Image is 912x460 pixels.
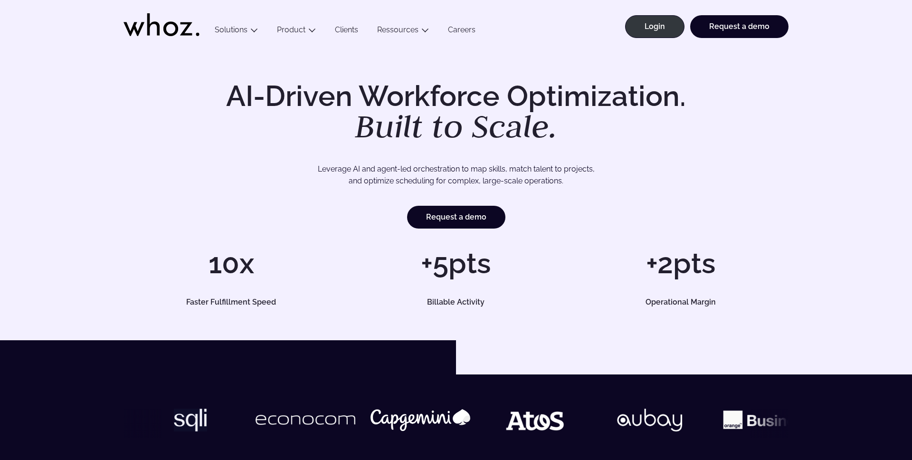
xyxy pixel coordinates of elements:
[205,25,267,38] button: Solutions
[407,206,505,229] a: Request a demo
[625,15,684,38] a: Login
[277,25,305,34] a: Product
[213,82,699,143] h1: AI-Driven Workforce Optimization.
[325,25,368,38] a: Clients
[377,25,418,34] a: Ressources
[355,105,557,147] em: Built to Scale.
[134,298,328,306] h5: Faster Fulfillment Speed
[348,249,563,278] h1: +5pts
[368,25,438,38] button: Ressources
[267,25,325,38] button: Product
[573,249,788,278] h1: +2pts
[438,25,485,38] a: Careers
[584,298,778,306] h5: Operational Margin
[690,15,788,38] a: Request a demo
[123,249,339,278] h1: 10x
[359,298,553,306] h5: Billable Activity
[157,163,755,187] p: Leverage AI and agent-led orchestration to map skills, match talent to projects, and optimize sch...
